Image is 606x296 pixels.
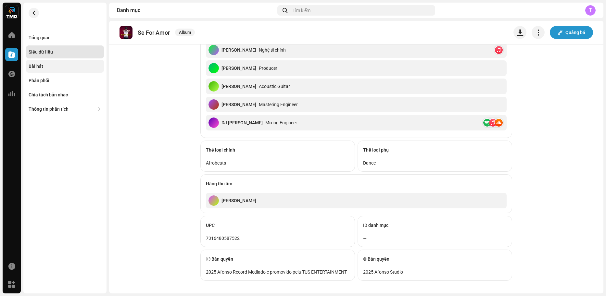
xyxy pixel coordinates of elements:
re-m-nav-item: Chia tách bản nhạc [26,88,104,101]
img: 622bc8f8-b98b-49b5-8c6c-3a84fb01c0a0 [5,5,18,18]
div: Mixing Engineer [265,120,297,125]
re-m-nav-dropdown: Thông tin phân tích [26,103,104,116]
div: UPC [206,216,349,234]
img: b206f31b-f433-45ba-ac25-9199d88fdb4b [120,26,133,39]
span: Album [175,29,195,36]
div: Acoustic Guitar [259,84,290,89]
div: Tổng quan [29,35,51,40]
div: Ⓟ Bản quyền [206,250,349,268]
div: Producer [259,66,277,71]
div: [PERSON_NAME] [221,198,256,203]
div: Hãng thu âm [206,175,507,193]
re-m-nav-item: Tổng quan [26,31,104,44]
div: Nghệ sĩ chính [259,47,286,53]
div: DJ [PERSON_NAME] [221,120,263,125]
div: Dance [363,159,507,167]
div: ID danh mục [363,216,507,234]
div: — [363,234,507,242]
div: Chia tách bản nhạc [29,92,68,97]
div: © Bản quyền [363,250,507,268]
re-m-nav-item: Bài hát [26,60,104,73]
div: 2025 Afonso Record Mediado e promovido pela TUS ENTERTAINMENT [206,268,349,276]
div: [PERSON_NAME] [221,47,256,53]
div: [PERSON_NAME] [221,84,256,89]
div: Mastering Engineer [259,102,298,107]
re-m-nav-item: Siêu dữ liệu [26,45,104,58]
div: Thể loại chính [206,141,349,159]
div: Phân phối [29,78,49,83]
div: T [585,5,596,16]
div: Thể loại phụ [363,141,507,159]
div: 2025 Afonso Studio [363,268,507,276]
div: Thông tin phân tích [29,106,69,112]
div: [PERSON_NAME] [221,66,256,71]
div: Siêu dữ liệu [29,49,53,55]
div: Bài hát [29,64,43,69]
div: 7316480587522 [206,234,349,242]
button: Quảng bá [550,26,593,39]
div: Afrobeats [206,159,349,167]
re-m-nav-item: Phân phối [26,74,104,87]
span: Tìm kiếm [293,8,310,13]
div: [PERSON_NAME] [221,102,256,107]
p: Se For Amor [138,29,170,36]
div: Danh mục [117,8,275,13]
span: Quảng bá [565,26,585,39]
